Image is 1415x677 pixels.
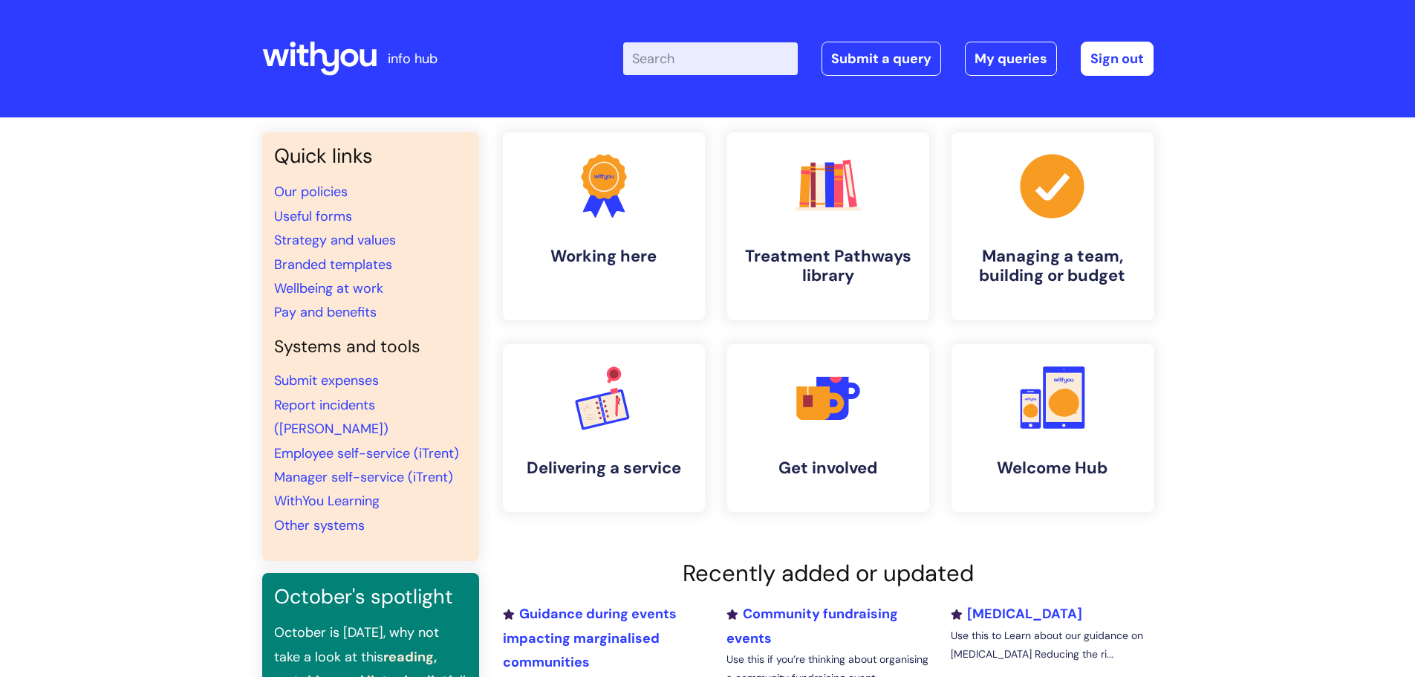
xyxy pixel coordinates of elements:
[515,247,693,266] h4: Working here
[822,42,941,76] a: Submit a query
[274,372,379,389] a: Submit expenses
[274,144,467,168] h3: Quick links
[727,344,929,512] a: Get involved
[963,459,1142,478] h4: Welcome Hub
[274,256,392,273] a: Branded templates
[726,605,898,647] a: Community fundraising events
[727,132,929,320] a: Treatment Pathways library
[623,42,798,75] input: Search
[515,459,693,478] h4: Delivering a service
[274,396,388,438] a: Report incidents ([PERSON_NAME])
[503,344,705,512] a: Delivering a service
[274,303,377,321] a: Pay and benefits
[503,605,677,671] a: Guidance during events impacting marginalised communities
[274,444,459,462] a: Employee self-service (iTrent)
[739,247,917,286] h4: Treatment Pathways library
[963,247,1142,286] h4: Managing a team, building or budget
[274,492,380,510] a: WithYou Learning
[274,183,348,201] a: Our policies
[274,337,467,357] h4: Systems and tools
[1081,42,1154,76] a: Sign out
[274,279,383,297] a: Wellbeing at work
[274,231,396,249] a: Strategy and values
[952,132,1154,320] a: Managing a team, building or budget
[388,47,437,71] p: info hub
[503,560,1154,587] h2: Recently added or updated
[739,459,917,478] h4: Get involved
[623,42,1154,76] div: | -
[951,605,1082,623] a: [MEDICAL_DATA]
[965,42,1057,76] a: My queries
[274,468,453,486] a: Manager self-service (iTrent)
[274,585,467,609] h3: October's spotlight
[274,207,352,225] a: Useful forms
[503,132,705,320] a: Working here
[951,626,1153,664] p: Use this to Learn about our guidance on [MEDICAL_DATA] Reducing the ri...
[274,516,365,534] a: Other systems
[952,344,1154,512] a: Welcome Hub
